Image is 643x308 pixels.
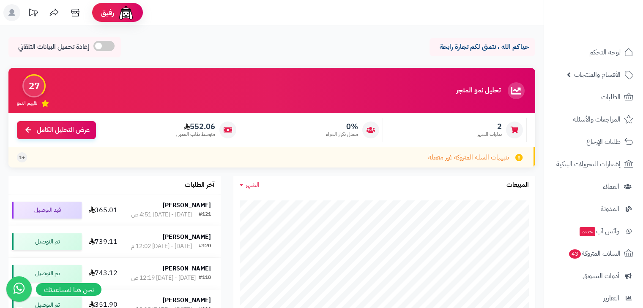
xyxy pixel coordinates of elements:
span: السلات المتروكة [568,248,621,259]
p: حياكم الله ، نتمنى لكم تجارة رابحة [436,42,529,52]
img: logo-2.png [586,12,635,30]
a: وآتس آبجديد [549,221,638,241]
div: #118 [199,274,211,282]
strong: [PERSON_NAME] [163,296,211,305]
span: وآتس آب [579,225,619,237]
a: المدونة [549,199,638,219]
span: إشعارات التحويلات البنكية [556,158,621,170]
span: 2 [477,122,502,131]
h3: المبيعات [506,181,529,189]
div: [DATE] - [DATE] 12:19 ص [131,274,196,282]
span: الطلبات [601,91,621,103]
a: الطلبات [549,87,638,107]
h3: آخر الطلبات [185,181,214,189]
a: إشعارات التحويلات البنكية [549,154,638,174]
span: العملاء [603,181,619,192]
td: 365.01 [85,195,121,226]
img: ai-face.png [118,4,134,21]
a: لوحة التحكم [549,42,638,62]
span: أدوات التسويق [583,270,619,282]
span: المراجعات والأسئلة [573,113,621,125]
strong: [PERSON_NAME] [163,264,211,273]
a: تحديثات المنصة [22,4,44,23]
a: الشهر [240,180,260,190]
span: طلبات الإرجاع [586,136,621,148]
span: 43 [569,249,581,259]
span: معدل تكرار الشراء [326,131,358,138]
div: #121 [199,211,211,219]
a: المراجعات والأسئلة [549,109,638,130]
span: متوسط طلب العميل [176,131,215,138]
div: تم التوصيل [12,233,82,250]
span: التقارير [603,292,619,304]
span: +1 [19,154,25,161]
td: 743.12 [85,258,121,289]
div: #120 [199,242,211,251]
span: رفيق [101,8,114,18]
span: الشهر [246,180,260,190]
span: إعادة تحميل البيانات التلقائي [18,42,89,52]
strong: [PERSON_NAME] [163,232,211,241]
div: قيد التوصيل [12,202,82,219]
div: [DATE] - [DATE] 4:51 ص [131,211,192,219]
a: أدوات التسويق [549,266,638,286]
h3: تحليل نمو المتجر [456,87,501,95]
span: 552.06 [176,122,215,131]
a: عرض التحليل الكامل [17,121,96,139]
td: 739.11 [85,226,121,257]
span: جديد [580,227,595,236]
span: المدونة [601,203,619,215]
span: تنبيهات السلة المتروكة غير مفعلة [428,153,509,162]
span: لوحة التحكم [589,46,621,58]
span: 0% [326,122,358,131]
div: تم التوصيل [12,265,82,282]
span: طلبات الشهر [477,131,502,138]
span: تقييم النمو [17,100,37,107]
strong: [PERSON_NAME] [163,201,211,210]
div: [DATE] - [DATE] 12:02 م [131,242,192,251]
a: طلبات الإرجاع [549,132,638,152]
span: الأقسام والمنتجات [574,69,621,81]
a: العملاء [549,176,638,197]
span: عرض التحليل الكامل [37,125,90,135]
a: السلات المتروكة43 [549,243,638,264]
